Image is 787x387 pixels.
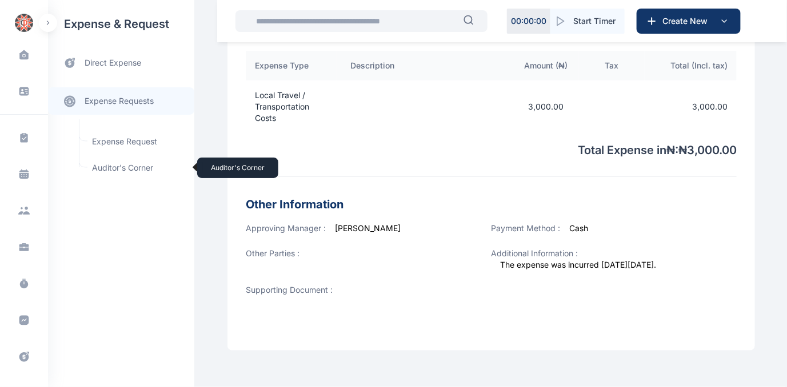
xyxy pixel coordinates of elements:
td: Local Travel / Transportation Costs [246,80,337,133]
a: Expense Request [85,131,189,152]
button: Start Timer [550,9,625,34]
a: Auditor's CornerAuditor's Corner [85,157,189,179]
span: The expense was incurred [DATE][DATE]. [501,259,657,271]
a: direct expense [48,48,194,78]
button: Create New [637,9,741,34]
th: Amount ( ₦ ) [513,51,579,80]
td: 3,000.00 [645,80,737,133]
span: direct expense [85,57,141,69]
div: expense requests [48,78,194,115]
a: expense requests [48,87,194,115]
th: Total (Incl. tax) [645,51,737,80]
span: Other Parties : [246,248,299,266]
td: 3,000.00 [513,80,579,133]
span: [PERSON_NAME] [335,223,401,233]
span: Additional Information : [492,248,578,258]
span: Create New [658,15,717,27]
span: Start Timer [573,15,616,27]
th: Description [337,51,513,80]
span: Auditor's Corner [85,157,189,179]
th: Tax [579,51,645,80]
h3: Other Information [246,195,737,213]
span: Supporting Document : [246,284,333,296]
span: Payment Method : [492,223,561,233]
span: Cash [570,223,589,233]
th: Expense Type [246,51,337,80]
p: 00 : 00 : 00 [511,15,546,27]
p: Total Expense in ₦ : ₦ 3,000.00 [246,133,737,158]
span: Approving Manager : [246,223,326,233]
